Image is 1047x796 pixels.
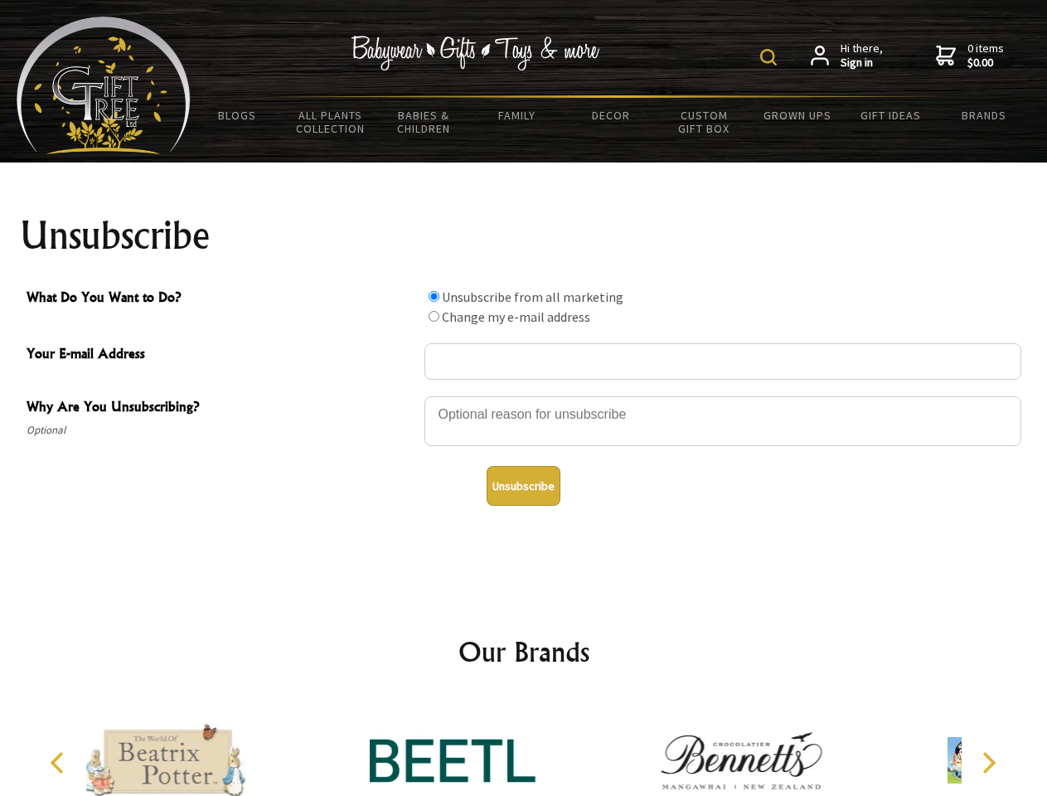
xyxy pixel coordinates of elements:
[424,343,1021,380] input: Your E-mail Address
[970,745,1006,781] button: Next
[41,745,78,781] button: Previous
[424,396,1021,446] textarea: Why Are You Unsubscribing?
[564,98,657,133] a: Decor
[191,98,284,133] a: BLOGS
[33,632,1015,672] h2: Our Brands
[27,420,416,440] span: Optional
[657,98,751,146] a: Custom Gift Box
[841,41,883,70] span: Hi there,
[811,41,883,70] a: Hi there,Sign in
[429,291,439,302] input: What Do You Want to Do?
[442,308,590,325] label: Change my e-mail address
[377,98,471,146] a: Babies & Children
[27,287,416,311] span: What Do You Want to Do?
[442,289,623,305] label: Unsubscribe from all marketing
[284,98,378,146] a: All Plants Collection
[471,98,565,133] a: Family
[760,49,777,66] img: product search
[936,41,1004,70] a: 0 items$0.00
[487,466,560,506] button: Unsubscribe
[750,98,844,133] a: Grown Ups
[17,17,191,154] img: Babyware - Gifts - Toys and more...
[967,56,1004,70] strong: $0.00
[938,98,1031,133] a: Brands
[20,216,1028,255] h1: Unsubscribe
[429,311,439,322] input: What Do You Want to Do?
[351,36,600,70] img: Babywear - Gifts - Toys & more
[27,396,416,420] span: Why Are You Unsubscribing?
[844,98,938,133] a: Gift Ideas
[841,56,883,70] strong: Sign in
[27,343,416,367] span: Your E-mail Address
[967,41,1004,70] span: 0 items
